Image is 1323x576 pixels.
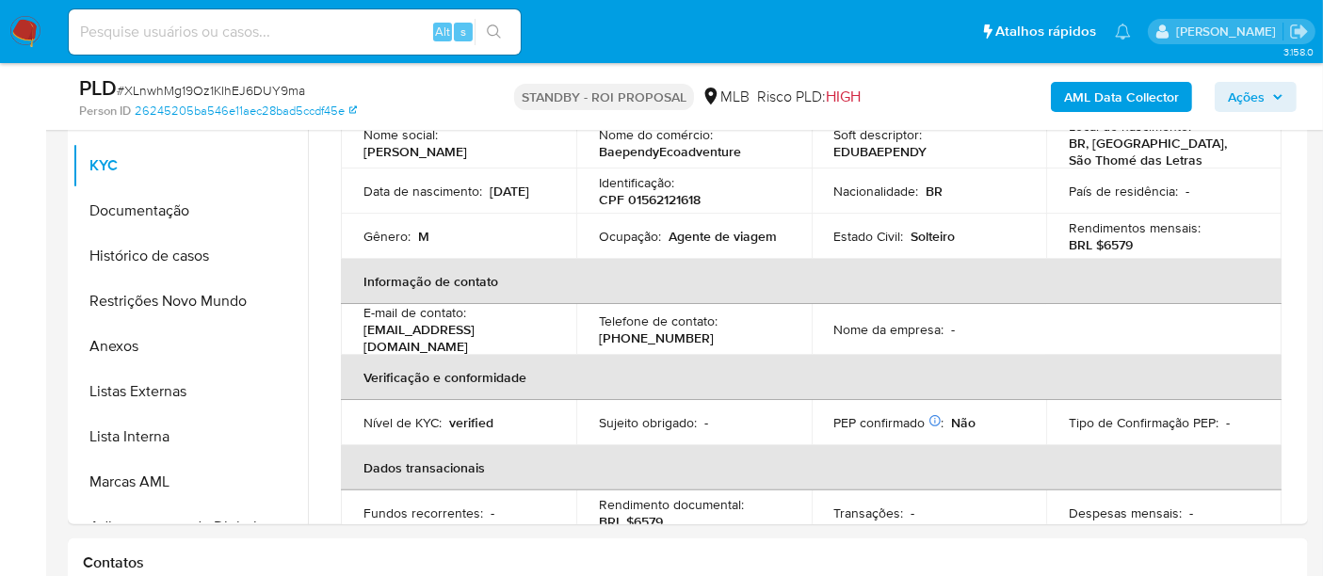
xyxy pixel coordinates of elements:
[79,72,117,103] b: PLD
[669,228,777,245] p: Agente de viagem
[341,355,1282,400] th: Verificação e conformidade
[514,84,694,110] p: STANDBY - ROI PROPOSAL
[599,228,661,245] p: Ocupação :
[435,23,450,40] span: Alt
[73,504,308,550] button: Adiantamentos de Dinheiro
[952,321,956,338] p: -
[363,228,411,245] p: Gênero :
[1069,504,1182,521] p: Despesas mensais :
[1069,414,1218,431] p: Tipo de Confirmação PEP :
[363,126,438,143] p: Nome social :
[757,87,861,107] span: Risco PLD:
[135,103,357,120] a: 26245205ba546e11aec28bad5ccdf45e
[363,183,482,200] p: Data de nascimento :
[1189,504,1193,521] p: -
[491,504,494,521] p: -
[73,143,308,188] button: KYC
[599,414,697,431] p: Sujeito obrigado :
[834,414,944,431] p: PEP confirmado :
[69,20,521,44] input: Pesquise usuários ou casos...
[73,459,308,504] button: Marcas AML
[599,174,674,191] p: Identificação :
[826,86,861,107] span: HIGH
[363,143,467,160] p: [PERSON_NAME]
[702,87,750,107] div: MLB
[834,183,919,200] p: Nacionalidade :
[83,553,1293,572] h1: Contatos
[834,126,923,143] p: Soft descriptor :
[341,259,1282,304] th: Informação de contato
[1064,82,1179,112] b: AML Data Collector
[1186,183,1189,200] p: -
[363,504,483,521] p: Fundos recorrentes :
[73,188,308,233] button: Documentação
[460,23,466,40] span: s
[1069,135,1251,168] p: BR, [GEOGRAPHIC_DATA], São Thomé das Letras
[952,414,976,431] p: Não
[599,513,663,530] p: BRL $6579
[704,414,708,431] p: -
[490,183,529,200] p: [DATE]
[599,126,713,143] p: Nome do comércio :
[1215,82,1297,112] button: Ações
[449,414,493,431] p: verified
[73,324,308,369] button: Anexos
[1051,82,1192,112] button: AML Data Collector
[1176,23,1283,40] p: erico.trevizan@mercadopago.com.br
[1069,236,1133,253] p: BRL $6579
[1069,183,1178,200] p: País de residência :
[1228,82,1265,112] span: Ações
[834,321,944,338] p: Nome da empresa :
[341,445,1282,490] th: Dados transacionais
[1226,414,1230,431] p: -
[79,103,131,120] b: Person ID
[1069,219,1201,236] p: Rendimentos mensais :
[927,183,944,200] p: BR
[363,414,442,431] p: Nível de KYC :
[1289,22,1309,41] a: Sair
[599,143,741,160] p: BaependyEcoadventure
[834,504,904,521] p: Transações :
[1283,44,1314,59] span: 3.158.0
[418,228,429,245] p: M
[73,414,308,459] button: Lista Interna
[995,22,1096,41] span: Atalhos rápidos
[599,312,718,329] p: Telefone de contato :
[73,369,308,414] button: Listas Externas
[599,496,744,513] p: Rendimento documental :
[1115,24,1131,40] a: Notificações
[117,81,305,100] span: # XLnwhMg19Oz1KIhEJ6DUY9ma
[73,279,308,324] button: Restrições Novo Mundo
[599,329,714,346] p: [PHONE_NUMBER]
[834,143,928,160] p: EDUBAEPENDY
[363,321,546,355] p: [EMAIL_ADDRESS][DOMAIN_NAME]
[834,228,904,245] p: Estado Civil :
[912,504,915,521] p: -
[912,228,956,245] p: Solteiro
[599,191,701,208] p: CPF 01562121618
[73,233,308,279] button: Histórico de casos
[475,19,513,45] button: search-icon
[363,304,466,321] p: E-mail de contato :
